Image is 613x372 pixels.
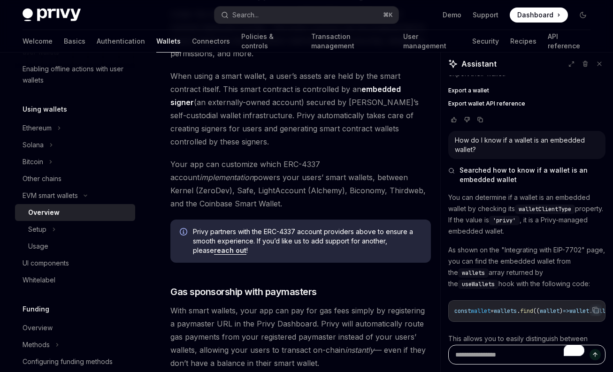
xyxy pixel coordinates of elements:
[448,100,525,107] span: Export wallet API reference
[383,11,393,19] span: ⌘ K
[23,156,43,167] div: Bitcoin
[23,122,52,134] div: Ethereum
[563,307,569,315] span: =>
[448,345,605,364] textarea: To enrich screen reader interactions, please activate Accessibility in Grammarly extension settings
[170,69,431,148] span: When using a smart wallet, a user’s assets are held by the smart contract itself. This smart cont...
[510,30,536,53] a: Recipes
[23,139,44,151] div: Solana
[493,217,516,224] span: 'privy'
[215,7,399,23] button: Search...⌘K
[23,30,53,53] a: Welcome
[448,100,605,107] a: Export wallet API reference
[448,333,605,367] p: This allows you to easily distinguish between embedded wallets and external wallets a user has co...
[520,307,533,315] span: find
[510,8,568,23] a: Dashboard
[23,63,130,86] div: Enabling offline actions with user wallets
[15,319,135,336] a: Overview
[462,269,485,277] span: wallets
[462,281,495,288] span: useWallets
[214,246,246,255] a: reach out
[170,304,431,370] span: With smart wallets, your app can pay for gas fees simply by registering a paymaster URL in the Pr...
[540,307,559,315] span: wallet
[192,30,230,53] a: Connectors
[241,30,300,53] a: Policies & controls
[590,349,601,360] button: Send message
[15,255,135,272] a: UI components
[448,87,489,94] span: Export a wallet
[454,307,471,315] span: const
[311,30,392,53] a: Transaction management
[490,307,494,315] span: =
[443,10,461,20] a: Demo
[23,190,78,201] div: EVM smart wallets
[23,339,50,350] div: Methods
[232,9,259,21] div: Search...
[170,158,431,210] span: Your app can customize which ERC-4337 account powers your users’ smart wallets, between Kernel (Z...
[23,274,55,286] div: Whitelabel
[15,353,135,370] a: Configuring funding methods
[23,258,69,269] div: UI components
[15,204,135,221] a: Overview
[460,166,605,184] span: Searched how to know if a wallet is an embedded wallet
[494,307,517,315] span: wallets
[575,8,590,23] button: Toggle dark mode
[517,307,520,315] span: .
[590,304,602,316] button: Copy the contents from the code block
[28,207,60,218] div: Overview
[448,244,605,289] p: As shown on the "Integrating with EIP-7702" page, you can find the embedded wallet from the array...
[448,87,605,94] a: Export a wallet
[170,285,317,298] span: Gas sponsorship with paymasters
[23,304,49,315] h5: Funding
[473,10,498,20] a: Support
[448,166,605,184] button: Searched how to know if a wallet is an embedded wallet
[559,307,563,315] span: )
[23,322,53,334] div: Overview
[472,30,499,53] a: Security
[471,307,490,315] span: wallet
[23,356,113,367] div: Configuring funding methods
[548,30,590,53] a: API reference
[461,58,497,69] span: Assistant
[519,205,571,213] span: walletClientType
[533,307,540,315] span: ((
[23,104,67,115] h5: Using wallets
[180,228,189,237] svg: Info
[455,136,599,154] div: How do I know if a wallet is an embedded wallet?
[193,227,421,255] span: Privy partners with the ERC-4337 account providers above to ensure a smooth experience. If you’d ...
[403,30,461,53] a: User management
[23,8,81,22] img: dark logo
[15,61,135,89] a: Enabling offline actions with user wallets
[517,10,553,20] span: Dashboard
[15,272,135,288] a: Whitelabel
[28,241,48,252] div: Usage
[64,30,85,53] a: Basics
[156,30,181,53] a: Wallets
[199,173,253,182] em: implementation
[28,224,46,235] div: Setup
[569,307,589,315] span: wallet
[15,238,135,255] a: Usage
[448,192,605,237] p: You can determine if a wallet is an embedded wallet by checking its property. If the value is , i...
[97,30,145,53] a: Authentication
[589,307,592,315] span: .
[23,173,61,184] div: Other chains
[15,170,135,187] a: Other chains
